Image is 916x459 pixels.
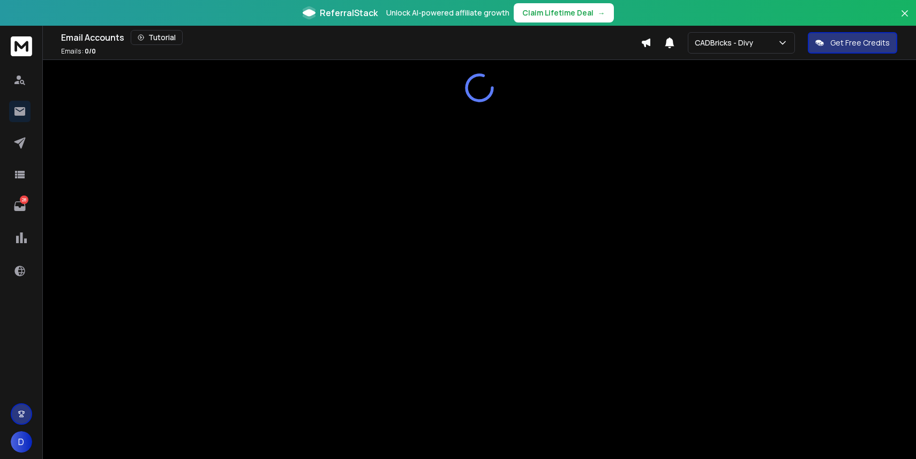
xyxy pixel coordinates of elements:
div: Email Accounts [61,30,641,45]
p: Unlock AI-powered affiliate growth [386,7,509,18]
button: Claim Lifetime Deal→ [514,3,614,22]
button: Tutorial [131,30,183,45]
button: Close banner [898,6,912,32]
span: → [598,7,605,18]
button: D [11,431,32,453]
span: ReferralStack [320,6,378,19]
a: 28 [9,195,31,217]
p: Emails : [61,47,96,56]
span: 0 / 0 [85,47,96,56]
p: Get Free Credits [830,37,890,48]
button: Get Free Credits [808,32,897,54]
p: CADBricks - Divy [695,37,757,48]
p: 28 [20,195,28,204]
